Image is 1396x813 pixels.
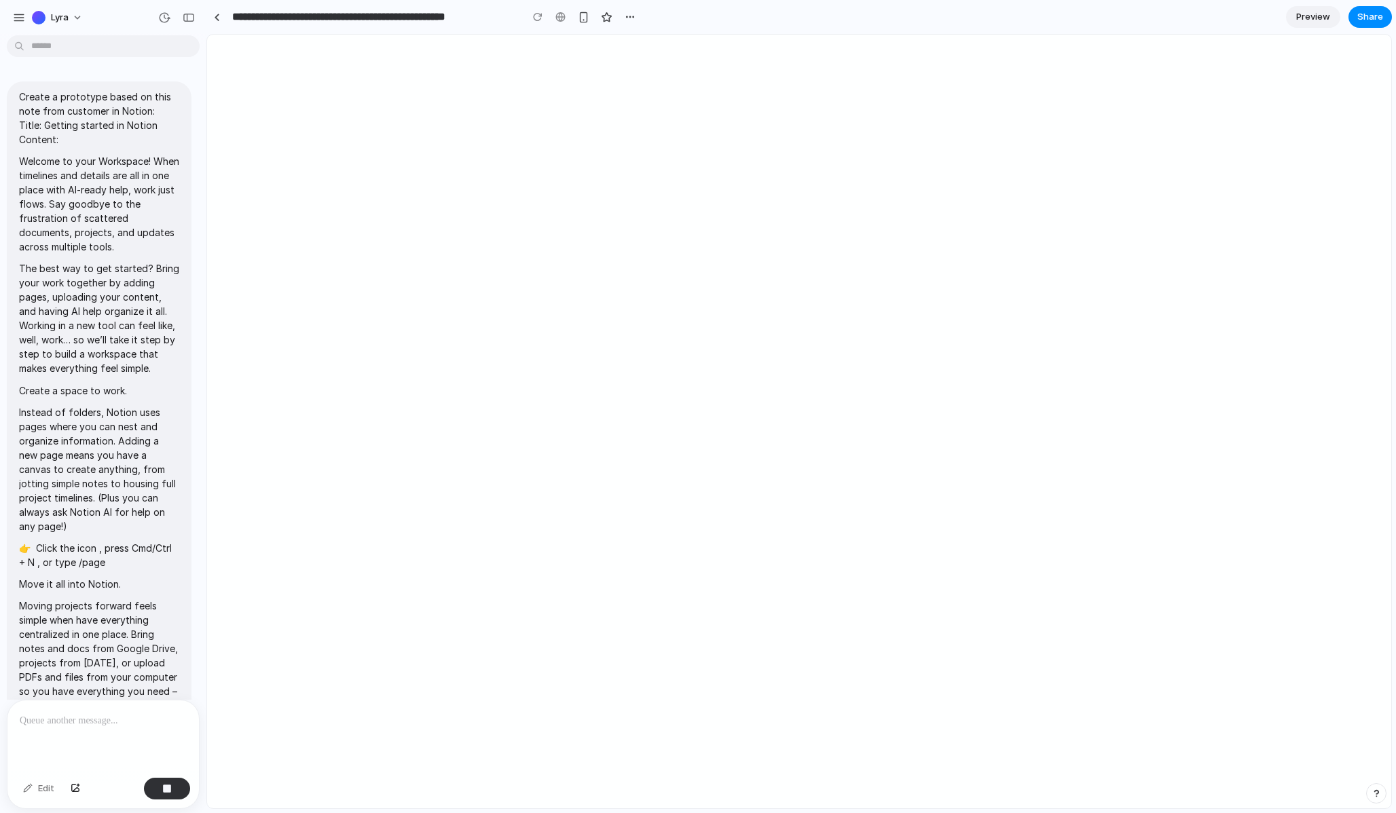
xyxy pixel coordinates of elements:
p: Moving projects forward feels simple when have everything centralized in one place. Bring notes a... [19,599,179,727]
p: Create a space to work. [19,383,179,398]
p: Welcome to your Workspace! When timelines and details are all in one place with AI-ready help, wo... [19,154,179,254]
button: Share [1348,6,1392,28]
span: Share [1357,10,1383,24]
p: Move it all into Notion. [19,577,179,591]
span: Preview [1296,10,1330,24]
p: The best way to get started? Bring your work together by adding pages, uploading your content, an... [19,261,179,375]
button: Lyra [26,7,90,29]
p: Instead of folders, Notion uses pages where you can nest and organize information. Adding a new p... [19,405,179,533]
a: Preview [1286,6,1340,28]
p: 👉 Click the icon , press Cmd/Ctrl + N , or type /page [19,541,179,569]
p: Create a prototype based on this note from customer in Notion: Title: Getting started in Notion C... [19,90,179,147]
span: Lyra [51,11,69,24]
